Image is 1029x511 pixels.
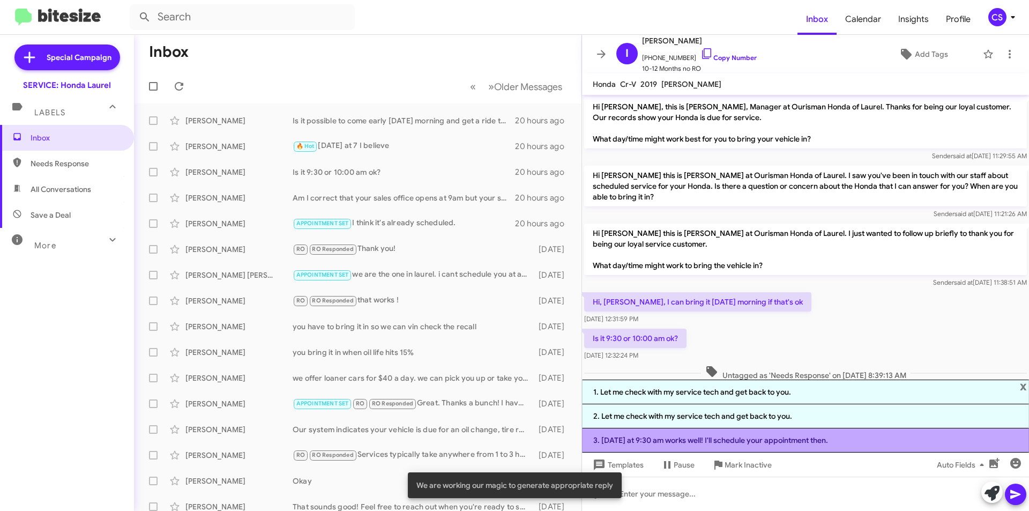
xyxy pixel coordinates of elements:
div: that works ! [293,294,533,307]
span: Labels [34,108,65,117]
nav: Page navigation example [464,76,569,98]
div: [PERSON_NAME] [185,115,293,126]
span: Add Tags [915,45,948,64]
span: Insights [890,4,937,35]
span: More [34,241,56,250]
div: Is it possible to come early [DATE] morning and get a ride to the Marc while it is serviced? [293,115,515,126]
span: said at [954,278,973,286]
span: 10-12 Months no RO [642,63,757,74]
div: we offer loaner cars for $40 a day. we can pick you up or take you home if your vehicle is here a... [293,373,533,383]
div: [DATE] at 7 I believe [293,140,515,152]
button: Next [482,76,569,98]
div: [PERSON_NAME] [185,347,293,358]
span: Sender [DATE] 11:29:55 AM [932,152,1027,160]
div: [DATE] [533,398,573,409]
span: « [470,80,476,93]
div: [PERSON_NAME] [185,141,293,152]
div: Thank you! [293,243,533,255]
div: 20 hours ago [515,141,573,152]
span: said at [953,152,972,160]
button: CS [979,8,1017,26]
button: Add Tags [868,45,978,64]
div: [PERSON_NAME] [185,218,293,229]
div: [PERSON_NAME] [185,321,293,332]
button: Previous [464,76,482,98]
div: [PERSON_NAME] [185,424,293,435]
div: Is it 9:30 or 10:00 am ok? [293,167,515,177]
p: Is it 9:30 or 10:00 am ok? [584,329,687,348]
div: [PERSON_NAME] [185,398,293,409]
span: said at [955,210,973,218]
li: 1. Let me check with my service tech and get back to you. [582,380,1029,404]
span: Auto Fields [937,455,988,475]
div: 20 hours ago [515,115,573,126]
span: I [625,45,629,62]
span: RO Responded [312,451,353,458]
div: [PERSON_NAME] [185,295,293,306]
span: APPOINTMENT SET [296,271,349,278]
div: Great. Thanks a bunch! I have it on my calendar and will see you all then. [293,397,533,410]
span: Pause [674,455,695,475]
div: you bring it in when oil life hits 15% [293,347,533,358]
span: APPOINTMENT SET [296,220,349,227]
h1: Inbox [149,43,189,61]
a: Profile [937,4,979,35]
div: [DATE] [533,373,573,383]
span: [PERSON_NAME] [661,79,721,89]
div: [PERSON_NAME] [185,192,293,203]
div: 20 hours ago [515,218,573,229]
button: Templates [582,455,652,475]
span: Needs Response [31,158,122,169]
span: 2019 [640,79,657,89]
button: Auto Fields [928,455,997,475]
p: Hi, [PERSON_NAME], I can bring it [DATE] morning if that's ok [584,292,811,312]
div: [PERSON_NAME] [185,373,293,383]
a: Inbox [797,4,837,35]
p: Hi [PERSON_NAME], this is [PERSON_NAME], Manager at Ourisman Honda of Laurel. Thanks for being ou... [584,97,1027,149]
span: [DATE] 12:32:24 PM [584,351,638,359]
div: Our system indicates your vehicle is due for an oil change, tire rotation, brake inspection, and ... [293,424,533,435]
div: [PERSON_NAME] [185,476,293,486]
span: Special Campaign [47,52,111,63]
span: RO [296,451,305,458]
span: RO [296,246,305,253]
div: Services typically take anywhere from 1 to 3 hours, depending on the maintenance needed. Would yo... [293,449,533,461]
div: 20 hours ago [515,192,573,203]
span: RO [356,400,364,407]
p: Hi [PERSON_NAME] this is [PERSON_NAME] at Ourisman Honda of Laurel. I saw you've been in touch wi... [584,166,1027,206]
span: RO Responded [312,297,353,304]
div: [PERSON_NAME] [PERSON_NAME] [185,270,293,280]
div: you have to bring it in so we can vin check the recall [293,321,533,332]
span: 🔥 Hot [296,143,315,150]
span: Save a Deal [31,210,71,220]
div: SERVICE: Honda Laurel [23,80,111,91]
div: [DATE] [533,244,573,255]
div: [PERSON_NAME] [185,244,293,255]
span: We are working our magic to generate appropriate reply [416,480,613,491]
span: [DATE] 12:31:59 PM [584,315,638,323]
button: Pause [652,455,703,475]
div: 20 hours ago [515,167,573,177]
div: [PERSON_NAME] [185,167,293,177]
a: Calendar [837,4,890,35]
span: [PHONE_NUMBER] [642,47,757,63]
span: Sender [DATE] 11:21:26 AM [934,210,1027,218]
li: 2. Let me check with my service tech and get back to you. [582,404,1029,428]
span: » [488,80,494,93]
span: Untagged as 'Needs Response' on [DATE] 8:39:13 AM [701,365,911,381]
div: [PERSON_NAME] [185,450,293,461]
span: All Conversations [31,184,91,195]
div: Am I correct that your sales office opens at 9am but your service shop opens at 7am? [293,192,515,203]
span: Older Messages [494,81,562,93]
div: [DATE] [533,321,573,332]
div: [DATE] [533,295,573,306]
div: [DATE] [533,270,573,280]
p: Hi [PERSON_NAME] this is [PERSON_NAME] at Ourisman Honda of Laurel. I just wanted to follow up br... [584,224,1027,275]
span: Mark Inactive [725,455,772,475]
span: x [1020,380,1027,392]
button: Mark Inactive [703,455,780,475]
span: Sender [DATE] 11:38:51 AM [933,278,1027,286]
span: Honda [593,79,616,89]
